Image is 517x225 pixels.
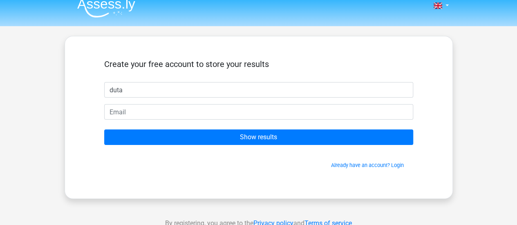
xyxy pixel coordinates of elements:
input: First name [104,82,413,98]
input: Show results [104,129,413,145]
h5: Create your free account to store your results [104,59,413,69]
input: Email [104,104,413,120]
a: Already have an account? Login [331,162,404,168]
